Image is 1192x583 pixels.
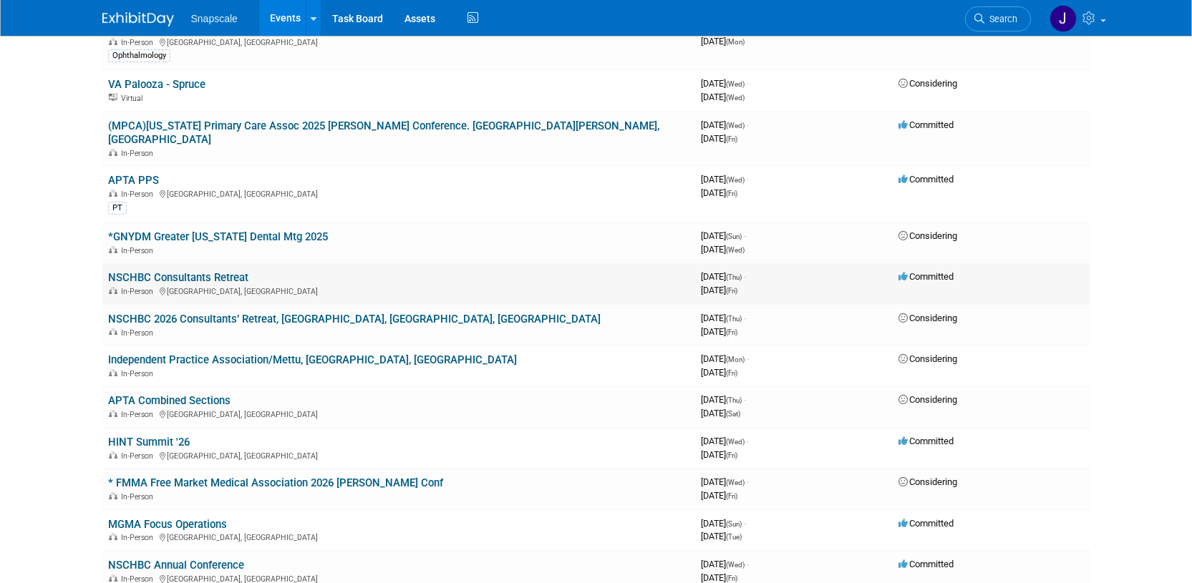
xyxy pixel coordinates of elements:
img: In-Person Event [109,149,117,156]
span: (Fri) [726,328,737,336]
a: (MPCA)[US_STATE] Primary Care Assoc 2025 [PERSON_NAME] Conference. [GEOGRAPHIC_DATA][PERSON_NAME]... [108,119,659,146]
span: (Wed) [726,94,745,102]
div: [GEOGRAPHIC_DATA], [GEOGRAPHIC_DATA] [108,531,689,542]
span: [DATE] [701,313,746,323]
span: [DATE] [701,36,745,46]
span: - [747,559,749,569]
span: Committed [898,119,954,130]
a: Search [965,6,1031,31]
span: - [747,353,749,364]
span: - [744,394,746,405]
span: Virtual [121,94,147,103]
span: In-Person [121,190,158,199]
span: Committed [898,559,954,569]
span: (Thu) [726,273,742,281]
span: (Fri) [726,492,737,500]
span: [DATE] [701,92,745,102]
span: - [747,78,749,89]
a: MGMA Focus Operations [108,518,227,531]
img: In-Person Event [109,38,117,45]
a: HINT Summit '26 [108,436,190,449]
span: (Wed) [726,561,745,569]
span: In-Person [121,492,158,501]
img: In-Person Event [109,574,117,582]
img: Virtual Event [109,94,117,101]
span: [DATE] [701,119,749,130]
a: NSCHBC 2026 Consultants’ Retreat, [GEOGRAPHIC_DATA], [GEOGRAPHIC_DATA], [GEOGRAPHIC_DATA] [108,313,601,325]
div: [GEOGRAPHIC_DATA], [GEOGRAPHIC_DATA] [108,36,689,47]
img: In-Person Event [109,410,117,417]
span: (Wed) [726,479,745,486]
span: (Mon) [726,38,745,46]
a: APTA PPS [108,174,159,187]
span: (Wed) [726,246,745,254]
span: [DATE] [701,449,737,460]
a: * FMMA Free Market Medical Association 2026 [PERSON_NAME] Conf [108,476,443,489]
span: (Fri) [726,369,737,377]
img: ExhibitDay [102,12,174,26]
span: (Fri) [726,574,737,582]
span: In-Person [121,533,158,542]
span: Considering [898,78,957,89]
span: In-Person [121,246,158,255]
span: (Wed) [726,122,745,129]
span: Committed [898,436,954,446]
img: In-Person Event [109,328,117,335]
span: (Fri) [726,451,737,459]
span: (Thu) [726,315,742,323]
span: (Wed) [726,438,745,446]
a: NSCHBC Annual Conference [108,559,244,572]
span: (Wed) [726,176,745,184]
span: - [747,174,749,185]
span: - [744,518,746,529]
span: Considering [898,313,957,323]
span: (Sun) [726,520,742,528]
span: [DATE] [701,271,746,282]
span: (Sun) [726,232,742,240]
a: Independent Practice Association/Mettu, [GEOGRAPHIC_DATA], [GEOGRAPHIC_DATA] [108,353,517,366]
span: - [744,313,746,323]
span: In-Person [121,410,158,419]
span: (Mon) [726,356,745,363]
span: In-Person [121,369,158,378]
span: [DATE] [701,326,737,337]
span: [DATE] [701,230,746,241]
div: Ophthalmology [108,49,170,62]
span: [DATE] [701,559,749,569]
span: [DATE] [701,187,737,198]
a: NSCHBC Consultants Retreat [108,271,248,284]
span: [DATE] [701,353,749,364]
img: In-Person Event [109,533,117,540]
span: [DATE] [701,244,745,255]
span: In-Person [121,38,158,47]
span: In-Person [121,451,158,461]
span: In-Person [121,149,158,158]
a: VA Palooza - Spruce [108,78,205,91]
span: [DATE] [701,174,749,185]
span: Committed [898,518,954,529]
span: (Fri) [726,287,737,295]
span: (Fri) [726,135,737,143]
span: [DATE] [701,408,740,418]
span: (Fri) [726,190,737,197]
div: [GEOGRAPHIC_DATA], [GEOGRAPHIC_DATA] [108,449,689,461]
span: Considering [898,394,957,405]
a: *GNYDM Greater [US_STATE] Dental Mtg 2025 [108,230,328,243]
span: [DATE] [701,476,749,487]
span: [DATE] [701,531,742,542]
img: In-Person Event [109,369,117,376]
img: Jennifer Benedict [1050,5,1077,32]
img: In-Person Event [109,451,117,459]
span: Search [984,14,1017,24]
span: Considering [898,230,957,241]
span: Snapscale [191,13,238,24]
span: [DATE] [701,78,749,89]
span: - [747,476,749,487]
span: [DATE] [701,133,737,144]
span: (Thu) [726,396,742,404]
span: Committed [898,271,954,282]
span: (Tue) [726,533,742,541]
img: In-Person Event [109,492,117,499]
span: Considering [898,476,957,487]
span: [DATE] [701,394,746,405]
